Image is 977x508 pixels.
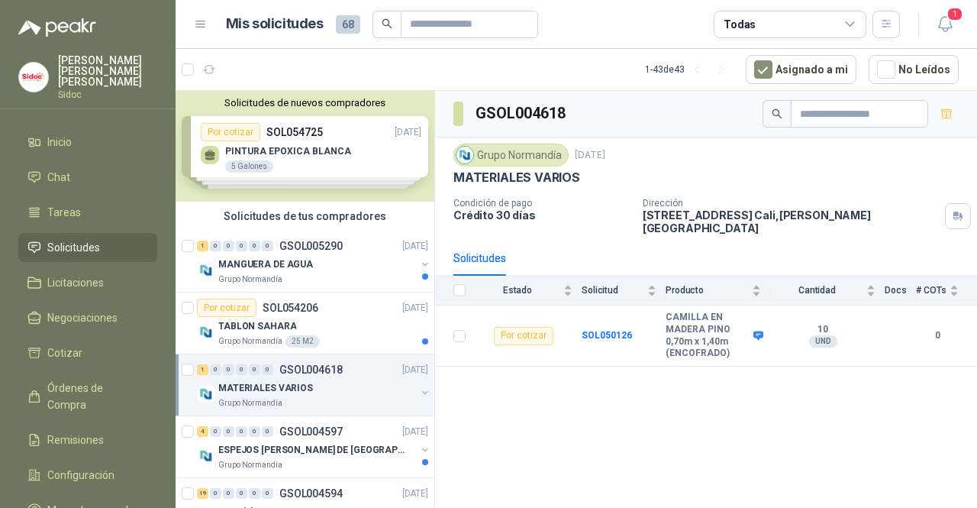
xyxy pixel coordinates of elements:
div: 25 M2 [285,335,320,348]
div: 1 [197,241,208,251]
div: Grupo Normandía [453,144,569,167]
img: Company Logo [197,323,215,341]
div: 0 [262,488,273,499]
a: Remisiones [18,425,157,455]
span: Órdenes de Compra [47,380,143,413]
p: [DATE] [402,239,428,254]
span: Estado [475,285,560,296]
p: Grupo Normandía [218,335,282,348]
span: Chat [47,169,70,186]
span: Remisiones [47,432,104,448]
span: # COTs [916,285,946,296]
p: [DATE] [575,148,605,163]
div: 0 [236,241,247,251]
div: Solicitudes de nuevos compradoresPor cotizarSOL054725[DATE] PINTURA EPOXICA BLANCA5 GalonesPor co... [176,91,434,202]
img: Company Logo [197,261,215,280]
div: 1 - 43 de 43 [645,57,734,82]
span: Solicitud [582,285,644,296]
a: 1 0 0 0 0 0 GSOL005290[DATE] Company LogoMANGUERA DE AGUAGrupo Normandía [197,237,431,286]
div: 0 [249,241,260,251]
span: Producto [666,285,749,296]
a: Licitaciones [18,268,157,297]
img: Company Logo [456,147,473,163]
p: GSOL004597 [279,426,343,437]
button: No Leídos [869,55,959,84]
img: Company Logo [19,63,48,92]
a: Tareas [18,198,157,227]
span: Cantidad [770,285,863,296]
div: 0 [249,426,260,437]
div: Solicitudes de tus compradores [176,202,434,231]
div: 0 [249,488,260,499]
button: Asignado a mi [746,55,856,84]
div: 0 [223,426,234,437]
div: 1 [197,364,208,375]
p: [DATE] [402,301,428,315]
span: Configuración [47,467,114,484]
button: Solicitudes de nuevos compradores [182,97,428,108]
span: Tareas [47,204,81,221]
div: 0 [223,241,234,251]
p: Sidoc [58,90,157,99]
p: Grupo Normandía [218,273,282,286]
span: 68 [336,15,360,34]
div: 0 [210,364,221,375]
div: Todas [724,16,756,33]
span: search [382,18,392,29]
span: Licitaciones [47,274,104,291]
th: Docs [885,276,916,306]
th: # COTs [916,276,977,306]
div: Por cotizar [494,327,553,345]
a: Configuración [18,461,157,490]
div: 0 [236,364,247,375]
span: Solicitudes [47,239,100,256]
th: Producto [666,276,770,306]
p: Crédito 30 días [453,209,630,222]
a: 1 0 0 0 0 0 GSOL004618[DATE] Company LogoMATERIALES VARIOSGrupo Normandía [197,361,431,409]
div: 0 [210,426,221,437]
b: CAMILLA EN MADERA PINO 0,70m x 1,40m (ENCOFRADO) [666,312,750,359]
a: Negociaciones [18,303,157,332]
button: 1 [931,11,959,38]
p: Dirección [643,198,939,209]
p: [DATE] [402,487,428,501]
div: 0 [236,488,247,499]
p: Grupo Normandía [218,397,282,409]
p: GSOL005290 [279,241,343,251]
a: 4 0 0 0 0 0 GSOL004597[DATE] Company LogoESPEJOS [PERSON_NAME] DE [GEOGRAPHIC_DATA][DATE]Grupo No... [197,422,431,471]
div: Solicitudes [453,250,506,267]
a: Órdenes de Compra [18,374,157,419]
p: GSOL004618 [279,364,343,375]
th: Cantidad [770,276,885,306]
p: [DATE] [402,425,428,439]
p: GSOL004594 [279,488,343,499]
div: 0 [262,364,273,375]
a: Por cotizarSOL054206[DATE] Company LogoTABLON SAHARAGrupo Normandía25 M2 [176,293,434,354]
span: 1 [946,7,963,21]
p: [STREET_ADDRESS] Cali , [PERSON_NAME][GEOGRAPHIC_DATA] [643,209,939,235]
h1: Mis solicitudes [226,13,324,35]
div: 0 [236,426,247,437]
b: 0 [916,328,959,343]
div: 0 [210,488,221,499]
span: Inicio [47,134,72,150]
th: Estado [475,276,582,306]
a: Solicitudes [18,233,157,262]
a: SOL050126 [582,330,632,341]
div: 0 [223,364,234,375]
div: 0 [262,426,273,437]
div: 4 [197,426,208,437]
a: Cotizar [18,338,157,367]
b: 10 [770,324,875,336]
img: Company Logo [197,385,215,403]
p: Condición de pago [453,198,630,209]
h3: GSOL004618 [476,102,568,125]
span: Cotizar [47,345,82,361]
img: Logo peakr [18,18,96,37]
p: MATERIALES VARIOS [218,381,313,396]
p: [DATE] [402,363,428,377]
img: Company Logo [197,447,215,465]
p: Grupo Normandía [218,459,282,471]
th: Solicitud [582,276,666,306]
